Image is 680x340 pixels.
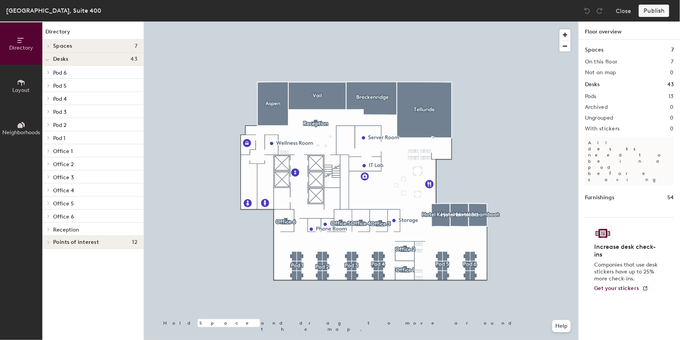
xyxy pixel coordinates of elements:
span: Pod 5 [53,83,67,89]
span: Pod 3 [53,109,67,115]
span: Office 1 [53,148,73,155]
h2: 7 [671,59,674,65]
p: All desks need to be in a pod before saving [585,137,674,186]
span: Directory [9,45,33,51]
h2: With stickers [585,126,620,132]
span: Office 6 [53,213,74,220]
h2: Ungrouped [585,115,613,121]
h2: Archived [585,104,608,110]
span: Neighborhoods [2,129,40,136]
span: 43 [130,56,137,62]
button: Close [616,5,631,17]
span: Desks [53,56,68,62]
span: Layout [13,87,30,93]
h1: 54 [667,193,674,202]
span: Office 2 [53,161,74,168]
h2: On this floor [585,59,618,65]
h2: 0 [670,115,674,121]
span: 7 [135,43,137,49]
span: Spaces [53,43,72,49]
span: Office 3 [53,174,74,181]
img: Redo [596,7,603,15]
h2: Pods [585,93,596,100]
span: Pod 2 [53,122,67,128]
span: Office 5 [53,200,74,207]
img: Undo [583,7,591,15]
h2: 0 [670,104,674,110]
h2: 0 [670,126,674,132]
h2: 0 [670,70,674,76]
h1: Desks [585,80,600,89]
span: Get your stickers [594,285,639,292]
div: [GEOGRAPHIC_DATA], Suite 400 [6,6,101,15]
h2: 13 [668,93,674,100]
span: Office 4 [53,187,74,194]
span: Reception [53,227,79,233]
h2: Not on map [585,70,616,76]
a: Get your stickers [594,285,648,292]
span: 12 [132,239,137,245]
h1: 43 [667,80,674,89]
span: Pod 6 [53,70,67,76]
h1: 7 [671,46,674,54]
h1: Spaces [585,46,603,54]
span: Pod 1 [53,135,65,142]
h1: Floor overview [579,22,680,40]
p: Companies that use desk stickers have up to 25% more check-ins. [594,262,660,282]
span: Points of interest [53,239,99,245]
h1: Furnishings [585,193,614,202]
img: Sticker logo [594,227,612,240]
span: Pod 4 [53,96,67,102]
h4: Increase desk check-ins [594,243,660,258]
h1: Directory [42,28,144,40]
button: Help [552,320,571,332]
